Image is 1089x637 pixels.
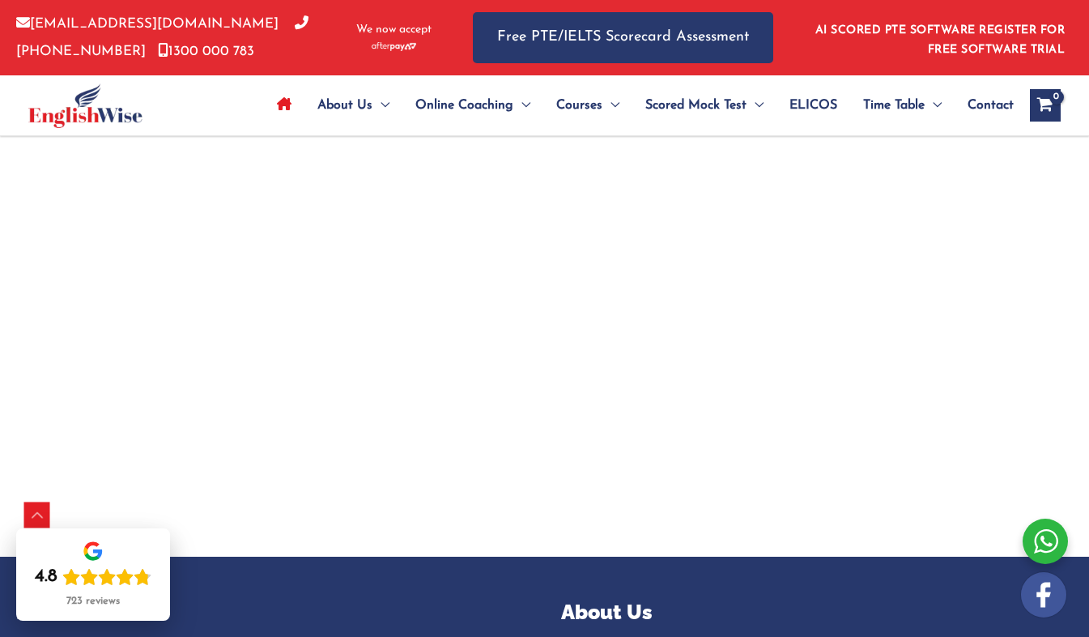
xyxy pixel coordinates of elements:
[16,17,279,31] a: [EMAIL_ADDRESS][DOMAIN_NAME]
[1021,572,1066,618] img: white-facebook.png
[776,77,850,134] a: ELICOS
[925,77,942,134] span: Menu Toggle
[955,77,1014,134] a: Contact
[645,77,747,134] span: Scored Mock Test
[35,566,151,588] div: Rating: 4.8 out of 5
[815,24,1066,56] a: AI SCORED PTE SOFTWARE REGISTER FOR FREE SOFTWARE TRIAL
[28,83,143,128] img: cropped-ew-logo
[513,77,530,134] span: Menu Toggle
[632,77,776,134] a: Scored Mock TestMenu Toggle
[16,17,308,58] a: [PHONE_NUMBER]
[356,22,432,38] span: We now accept
[806,11,1073,64] aside: Header Widget 1
[968,77,1014,134] span: Contact
[66,595,120,608] div: 723 reviews
[415,77,513,134] span: Online Coaching
[35,566,57,588] div: 4.8
[556,77,602,134] span: Courses
[372,77,389,134] span: Menu Toggle
[317,77,372,134] span: About Us
[602,77,619,134] span: Menu Toggle
[863,77,925,134] span: Time Table
[473,12,773,63] a: Free PTE/IELTS Scorecard Assessment
[789,77,837,134] span: ELICOS
[543,77,632,134] a: CoursesMenu Toggle
[747,77,764,134] span: Menu Toggle
[158,45,254,58] a: 1300 000 783
[1030,89,1061,122] a: View Shopping Cart, empty
[561,597,1074,628] p: About Us
[264,77,1014,134] nav: Site Navigation: Main Menu
[850,77,955,134] a: Time TableMenu Toggle
[16,597,529,628] p: Locations
[402,77,543,134] a: Online CoachingMenu Toggle
[304,77,402,134] a: About UsMenu Toggle
[372,42,416,51] img: Afterpay-Logo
